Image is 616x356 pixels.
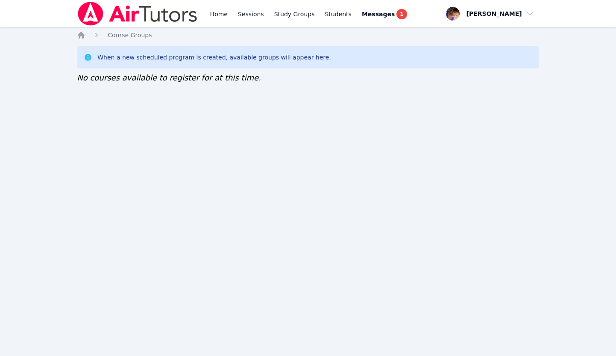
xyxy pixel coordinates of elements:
a: Course Groups [108,31,152,39]
span: Course Groups [108,32,152,39]
span: No courses available to register for at this time. [77,73,261,82]
nav: Breadcrumb [77,31,539,39]
img: Air Tutors [77,2,198,26]
span: 1 [396,9,407,19]
span: Messages [362,10,395,18]
div: When a new scheduled program is created, available groups will appear here. [97,53,331,62]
